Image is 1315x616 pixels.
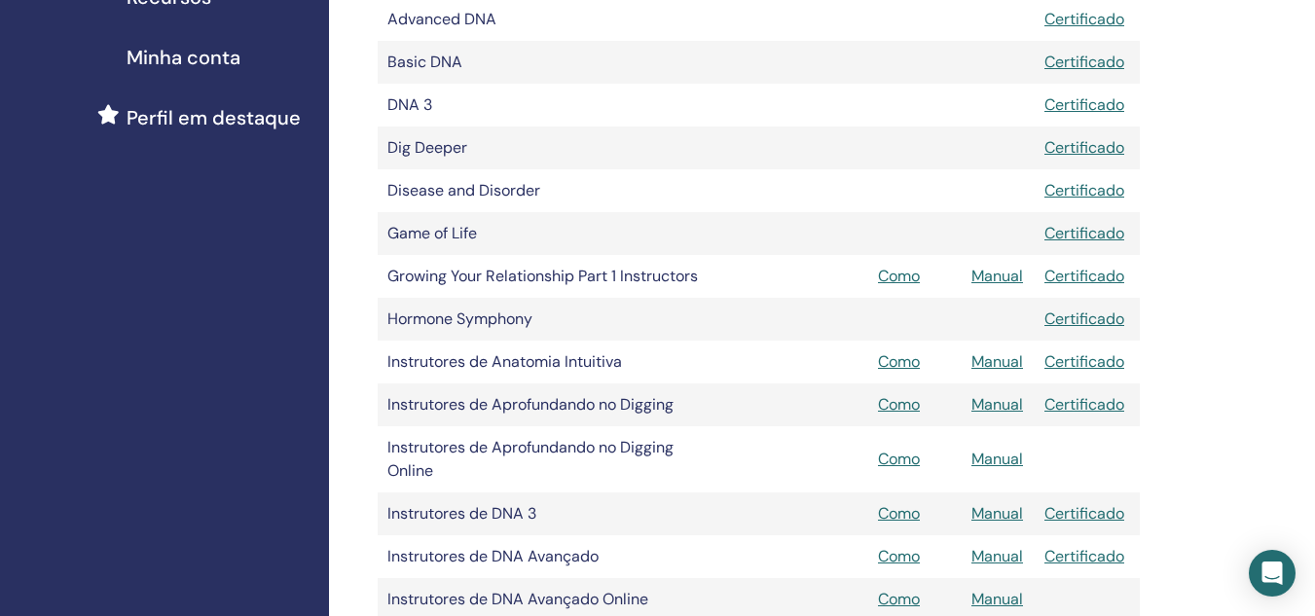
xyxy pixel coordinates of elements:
[878,351,920,372] a: Como
[971,589,1023,609] a: Manual
[378,492,728,535] td: Instrutores de DNA 3
[127,43,240,72] span: Minha conta
[971,351,1023,372] a: Manual
[378,84,728,127] td: DNA 3
[971,449,1023,469] a: Manual
[971,394,1023,415] a: Manual
[378,426,728,492] td: Instrutores de Aprofundando no Digging Online
[1044,52,1124,72] a: Certificado
[378,341,728,383] td: Instrutores de Anatomia Intuitiva
[878,589,920,609] a: Como
[1044,503,1124,524] a: Certificado
[878,394,920,415] a: Como
[1044,94,1124,115] a: Certificado
[378,41,728,84] td: Basic DNA
[1044,266,1124,286] a: Certificado
[1044,180,1124,200] a: Certificado
[1044,308,1124,329] a: Certificado
[1044,351,1124,372] a: Certificado
[878,546,920,566] a: Como
[878,266,920,286] a: Como
[378,383,728,426] td: Instrutores de Aprofundando no Digging
[127,103,301,132] span: Perfil em destaque
[1249,550,1296,597] div: Open Intercom Messenger
[878,503,920,524] a: Como
[971,266,1023,286] a: Manual
[971,546,1023,566] a: Manual
[378,535,728,578] td: Instrutores de DNA Avançado
[378,169,728,212] td: Disease and Disorder
[378,298,728,341] td: Hormone Symphony
[971,503,1023,524] a: Manual
[378,127,728,169] td: Dig Deeper
[1044,137,1124,158] a: Certificado
[878,449,920,469] a: Como
[1044,546,1124,566] a: Certificado
[1044,223,1124,243] a: Certificado
[378,255,728,298] td: Growing Your Relationship Part 1 Instructors
[378,212,728,255] td: Game of Life
[1044,394,1124,415] a: Certificado
[1044,9,1124,29] a: Certificado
